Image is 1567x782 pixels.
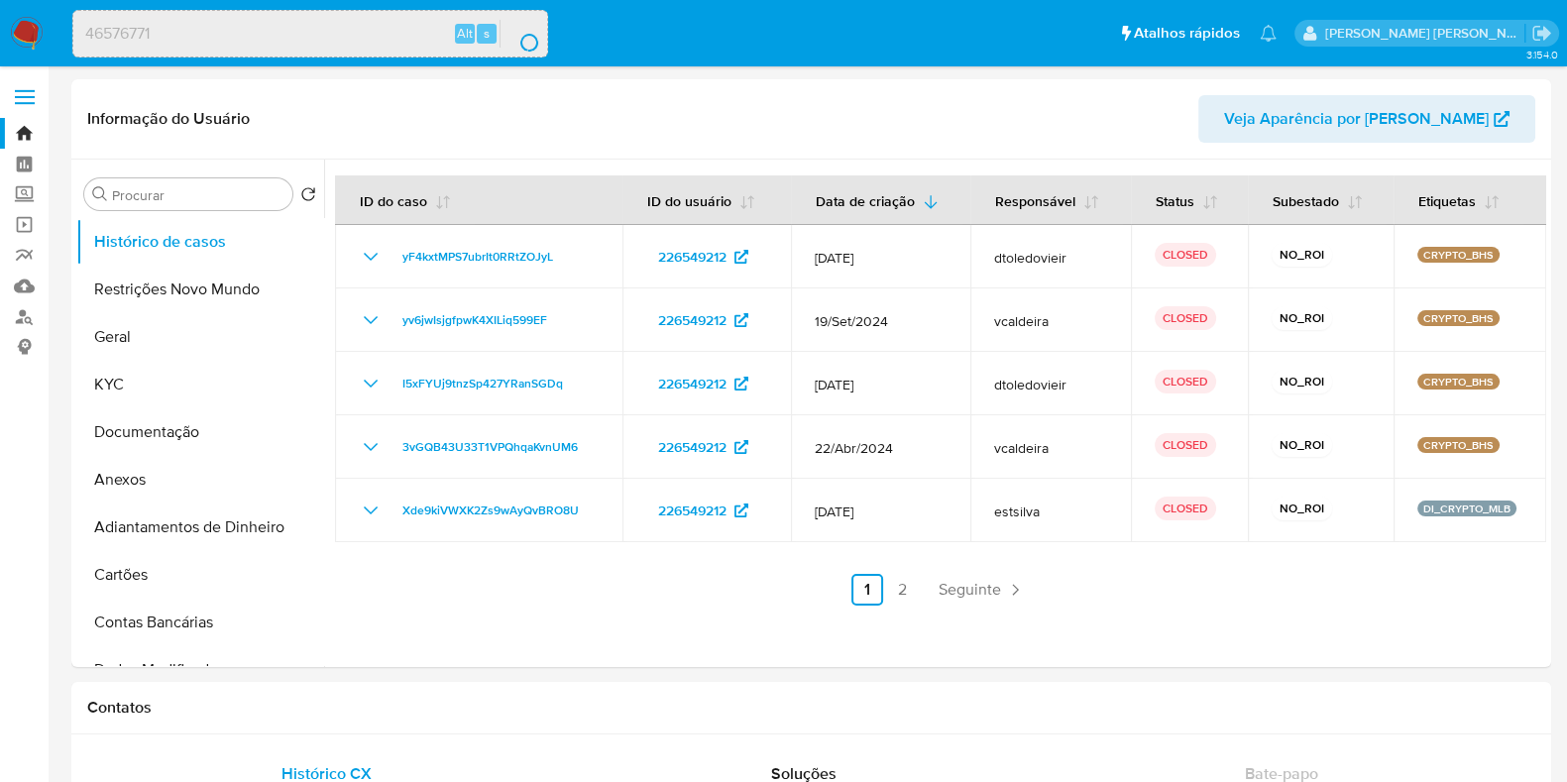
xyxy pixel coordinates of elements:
[76,456,324,503] button: Anexos
[87,698,1535,718] h1: Contatos
[76,408,324,456] button: Documentação
[76,646,324,694] button: Dados Modificados
[1325,24,1525,43] p: danilo.toledo@mercadolivre.com
[1134,23,1240,44] span: Atalhos rápidos
[76,503,324,551] button: Adiantamentos de Dinheiro
[87,109,250,129] h1: Informação do Usuário
[76,313,324,361] button: Geral
[76,218,324,266] button: Histórico de casos
[92,186,108,202] button: Procurar
[112,186,284,204] input: Procurar
[300,186,316,208] button: Retornar ao pedido padrão
[1198,95,1535,143] button: Veja Aparência por [PERSON_NAME]
[1531,23,1552,44] a: Sair
[457,24,473,43] span: Alt
[484,24,490,43] span: s
[76,599,324,646] button: Contas Bancárias
[76,266,324,313] button: Restrições Novo Mundo
[500,20,540,48] button: search-icon
[73,21,547,47] input: Pesquise usuários ou casos...
[1224,95,1489,143] span: Veja Aparência por [PERSON_NAME]
[76,361,324,408] button: KYC
[76,551,324,599] button: Cartões
[1260,25,1277,42] a: Notificações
